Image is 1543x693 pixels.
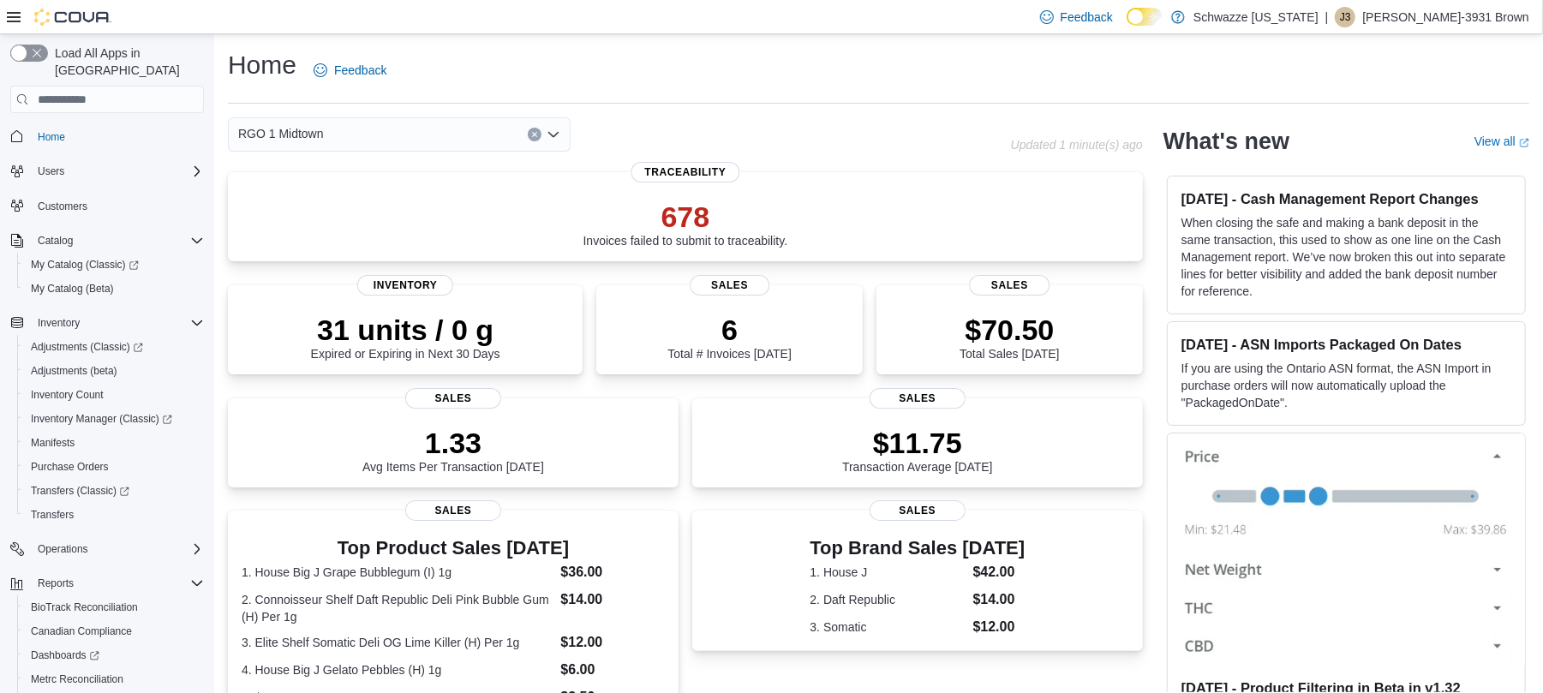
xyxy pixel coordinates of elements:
[1325,7,1329,27] p: |
[17,455,211,479] button: Purchase Orders
[24,254,146,275] a: My Catalog (Classic)
[24,597,204,618] span: BioTrack Reconciliation
[1519,138,1529,148] svg: External link
[48,45,204,79] span: Load All Apps in [GEOGRAPHIC_DATA]
[870,388,966,409] span: Sales
[242,538,665,559] h3: Top Product Sales [DATE]
[24,254,204,275] span: My Catalog (Classic)
[810,538,1026,559] h3: Top Brand Sales [DATE]
[1193,7,1319,27] p: Schwazze [US_STATE]
[1127,8,1163,26] input: Dark Mode
[17,503,211,527] button: Transfers
[405,500,501,521] span: Sales
[24,409,204,429] span: Inventory Manager (Classic)
[24,278,204,299] span: My Catalog (Beta)
[24,621,204,642] span: Canadian Compliance
[17,619,211,643] button: Canadian Compliance
[17,431,211,455] button: Manifests
[31,313,87,333] button: Inventory
[31,230,204,251] span: Catalog
[17,253,211,277] a: My Catalog (Classic)
[560,589,664,610] dd: $14.00
[24,505,204,525] span: Transfers
[362,426,544,474] div: Avg Items Per Transaction [DATE]
[31,230,80,251] button: Catalog
[31,436,75,450] span: Manifests
[31,364,117,378] span: Adjustments (beta)
[31,573,204,594] span: Reports
[631,162,739,182] span: Traceability
[583,200,788,248] div: Invoices failed to submit to traceability.
[24,433,204,453] span: Manifests
[242,591,553,625] dt: 2. Connoisseur Shelf Daft Republic Deli Pink Bubble Gum (H) Per 1g
[17,359,211,383] button: Adjustments (beta)
[1181,336,1511,353] h3: [DATE] - ASN Imports Packaged On Dates
[31,125,204,146] span: Home
[667,313,791,361] div: Total # Invoices [DATE]
[24,433,81,453] a: Manifests
[17,277,211,301] button: My Catalog (Beta)
[690,275,769,296] span: Sales
[560,660,664,680] dd: $6.00
[24,481,204,501] span: Transfers (Classic)
[24,385,111,405] a: Inventory Count
[24,669,130,690] a: Metrc Reconciliation
[38,316,80,330] span: Inventory
[528,128,541,141] button: Clear input
[1181,214,1511,300] p: When closing the safe and making a bank deposit in the same transaction, this used to show as one...
[31,648,99,662] span: Dashboards
[547,128,560,141] button: Open list of options
[24,457,116,477] a: Purchase Orders
[560,562,664,582] dd: $36.00
[24,669,204,690] span: Metrc Reconciliation
[311,313,500,347] p: 31 units / 0 g
[31,340,143,354] span: Adjustments (Classic)
[3,311,211,335] button: Inventory
[38,200,87,213] span: Customers
[870,500,966,521] span: Sales
[1335,7,1355,27] div: Javon-3931 Brown
[960,313,1059,361] div: Total Sales [DATE]
[24,645,204,666] span: Dashboards
[3,159,211,183] button: Users
[405,388,501,409] span: Sales
[242,661,553,678] dt: 4. House Big J Gelato Pebbles (H) 1g
[31,127,72,147] a: Home
[1362,7,1529,27] p: [PERSON_NAME]-3931 Brown
[810,618,966,636] dt: 3. Somatic
[3,123,211,148] button: Home
[362,426,544,460] p: 1.33
[17,667,211,691] button: Metrc Reconciliation
[17,383,211,407] button: Inventory Count
[24,409,179,429] a: Inventory Manager (Classic)
[842,426,993,460] p: $11.75
[17,407,211,431] a: Inventory Manager (Classic)
[31,195,204,217] span: Customers
[842,426,993,474] div: Transaction Average [DATE]
[242,564,553,581] dt: 1. House Big J Grape Bubblegum (I) 1g
[31,161,204,182] span: Users
[667,313,791,347] p: 6
[24,278,121,299] a: My Catalog (Beta)
[31,258,139,272] span: My Catalog (Classic)
[31,196,94,217] a: Customers
[31,539,95,559] button: Operations
[31,600,138,614] span: BioTrack Reconciliation
[973,617,1026,637] dd: $12.00
[31,539,204,559] span: Operations
[24,361,124,381] a: Adjustments (beta)
[31,161,71,182] button: Users
[31,282,114,296] span: My Catalog (Beta)
[1181,360,1511,411] p: If you are using the Ontario ASN format, the ASN Import in purchase orders will now automatically...
[238,123,324,144] span: RGO 1 Midtown
[242,634,553,651] dt: 3. Elite Shelf Somatic Deli OG Lime Killer (H) Per 1g
[3,537,211,561] button: Operations
[31,412,172,426] span: Inventory Manager (Classic)
[307,53,393,87] a: Feedback
[31,508,74,522] span: Transfers
[38,164,64,178] span: Users
[31,573,81,594] button: Reports
[24,621,139,642] a: Canadian Compliance
[24,645,106,666] a: Dashboards
[17,479,211,503] a: Transfers (Classic)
